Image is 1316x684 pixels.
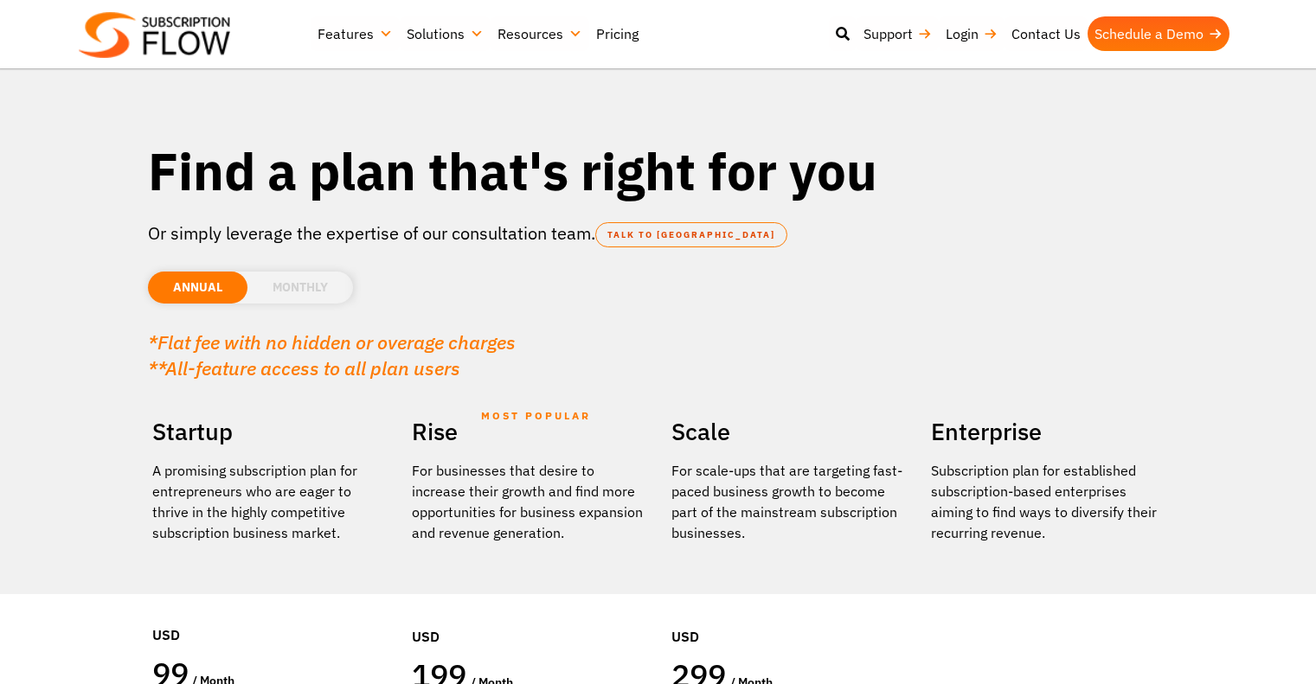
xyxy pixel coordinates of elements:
[412,574,645,655] div: USD
[412,412,645,451] h2: Rise
[671,412,905,451] h2: Scale
[247,272,353,304] li: MONTHLY
[481,396,591,436] span: MOST POPULAR
[148,329,516,355] em: *Flat fee with no hidden or overage charges
[931,460,1165,543] p: Subscription plan for established subscription-based enterprises aiming to find ways to diversify...
[491,16,589,51] a: Resources
[1005,16,1088,51] a: Contact Us
[671,460,905,543] div: For scale-ups that are targeting fast-paced business growth to become part of the mainstream subs...
[671,574,905,655] div: USD
[148,221,1169,246] p: Or simply leverage the expertise of our consultation team.
[400,16,491,51] a: Solutions
[148,355,460,380] em: **All-feature access to all plan users
[311,16,400,51] a: Features
[857,16,939,51] a: Support
[589,16,645,51] a: Pricing
[79,12,230,58] img: Subscriptionflow
[148,272,247,304] li: ANNUAL
[152,460,386,543] p: A promising subscription plan for entrepreneurs who are eager to thrive in the highly competitive...
[595,222,787,247] a: TALK TO [GEOGRAPHIC_DATA]
[412,460,645,543] div: For businesses that desire to increase their growth and find more opportunities for business expa...
[1088,16,1229,51] a: Schedule a Demo
[148,138,1169,203] h1: Find a plan that's right for you
[931,412,1165,451] h2: Enterprise
[152,412,386,451] h2: Startup
[939,16,1005,51] a: Login
[152,572,386,654] div: USD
